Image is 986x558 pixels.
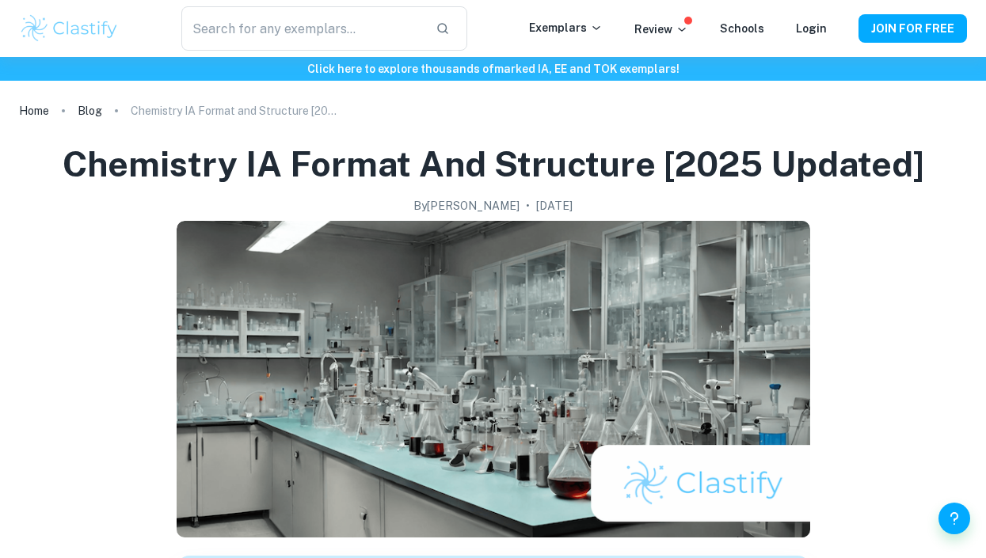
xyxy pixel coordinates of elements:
img: Chemistry IA Format and Structure [2025 updated] cover image [177,221,810,537]
h2: By [PERSON_NAME] [413,197,520,214]
h1: Chemistry IA Format and Structure [2025 updated] [63,141,924,188]
img: Clastify logo [19,13,120,44]
button: Help and Feedback [938,503,970,534]
a: Login [796,22,827,35]
button: JOIN FOR FREE [858,14,967,43]
p: • [526,197,530,214]
p: Review [634,21,688,38]
a: Schools [720,22,764,35]
a: Home [19,100,49,122]
h6: Click here to explore thousands of marked IA, EE and TOK exemplars ! [3,60,983,78]
p: Exemplars [529,19,603,36]
a: Blog [78,100,102,122]
h2: [DATE] [536,197,573,214]
input: Search for any exemplars... [181,6,424,51]
p: Chemistry IA Format and Structure [2025 updated] [131,102,337,120]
